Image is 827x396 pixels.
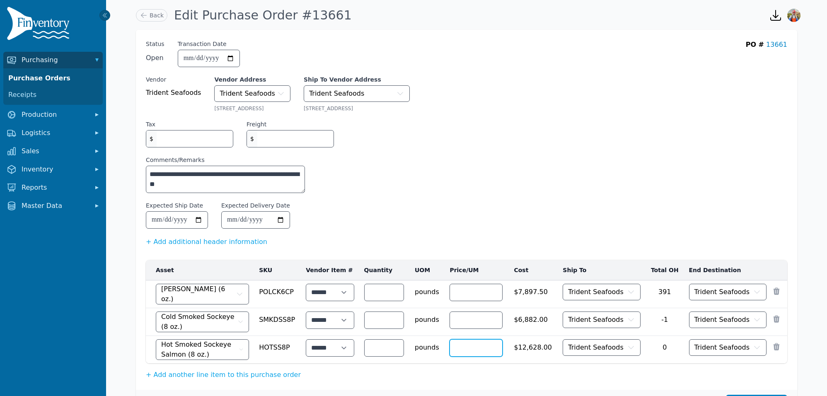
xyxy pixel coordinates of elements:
[5,87,101,103] a: Receipts
[22,128,88,138] span: Logistics
[309,89,364,99] span: Trident Seafoods
[689,339,767,356] button: Trident Seafoods
[146,156,305,164] label: Comments/Remarks
[558,260,646,280] th: Ship To
[3,125,103,141] button: Logistics
[772,343,781,351] button: Remove
[563,284,641,300] button: Trident Seafoods
[568,287,623,297] span: Trident Seafoods
[3,143,103,159] button: Sales
[146,75,201,84] label: Vendor
[161,340,237,360] span: Hot Smoked Sockeye Salmon (8 oz.)
[568,315,623,325] span: Trident Seafoods
[146,53,164,63] span: Open
[146,370,301,380] button: + Add another line item to this purchase order
[694,343,750,353] span: Trident Seafoods
[247,130,257,147] span: $
[254,336,301,364] td: HOTSS8P
[146,260,254,280] th: Asset
[146,130,157,147] span: $
[3,106,103,123] button: Production
[214,105,290,112] div: [STREET_ADDRESS]
[646,308,684,336] td: -1
[689,311,767,328] button: Trident Seafoods
[3,52,103,68] button: Purchasing
[22,183,88,193] span: Reports
[22,164,88,174] span: Inventory
[214,85,290,102] button: Trident Seafoods
[22,146,88,156] span: Sales
[415,339,440,353] span: pounds
[136,9,167,22] a: Back
[247,120,266,128] label: Freight
[221,201,290,210] label: Expected Delivery Date
[646,260,684,280] th: Total OH
[410,260,445,280] th: UOM
[22,110,88,120] span: Production
[156,339,249,360] button: Hot Smoked Sockeye Salmon (8 oz.)
[415,311,440,325] span: pounds
[694,287,750,297] span: Trident Seafoods
[746,41,764,48] span: PO #
[787,9,800,22] img: Sera Wheeler
[772,287,781,295] button: Remove
[304,75,410,84] label: Ship To Vendor Address
[304,105,410,112] div: [STREET_ADDRESS]
[772,315,781,323] button: Remove
[694,315,750,325] span: Trident Seafoods
[509,260,558,280] th: Cost
[3,179,103,196] button: Reports
[568,343,623,353] span: Trident Seafoods
[22,201,88,211] span: Master Data
[161,312,236,332] span: Cold Smoked Sockeye (8 oz.)
[254,260,301,280] th: SKU
[563,311,641,328] button: Trident Seafoods
[254,280,301,308] td: POLCK6CP
[359,260,410,280] th: Quantity
[689,284,767,300] button: Trident Seafoods
[301,260,359,280] th: Vendor Item #
[146,120,155,128] label: Tax
[7,7,73,43] img: Finventory
[254,308,301,336] td: SMKDSS8P
[766,41,787,48] a: 13661
[146,88,201,98] span: Trident Seafoods
[646,280,684,308] td: 391
[514,284,553,297] span: $7,897.50
[146,40,164,48] span: Status
[214,75,290,84] label: Vendor Address
[161,284,234,304] span: [PERSON_NAME] (6 oz.)
[220,89,275,99] span: Trident Seafoods
[174,8,352,23] h1: Edit Purchase Order #13661
[514,311,553,325] span: $6,882.00
[3,198,103,214] button: Master Data
[684,260,772,280] th: End Destination
[563,339,641,356] button: Trident Seafoods
[178,40,227,48] label: Transaction Date
[146,201,203,210] label: Expected Ship Date
[156,284,249,304] button: [PERSON_NAME] (6 oz.)
[156,311,249,332] button: Cold Smoked Sockeye (8 oz.)
[22,55,88,65] span: Purchasing
[3,161,103,178] button: Inventory
[514,339,553,353] span: $12,628.00
[5,70,101,87] a: Purchase Orders
[304,85,410,102] button: Trident Seafoods
[415,284,440,297] span: pounds
[146,237,267,247] button: + Add additional header information
[445,260,509,280] th: Price/UM
[646,336,684,364] td: 0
